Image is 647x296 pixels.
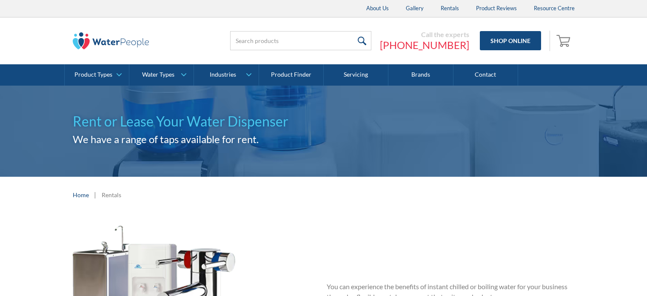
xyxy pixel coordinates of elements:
a: Brands [388,64,453,86]
a: [PHONE_NUMBER] [380,39,469,52]
a: Product Finder [259,64,324,86]
a: Home [73,190,89,199]
div: | [93,190,97,200]
h1: Rent or Lease Your Water Dispenser [73,111,575,132]
a: Shop Online [480,31,541,50]
div: Rentals [102,190,121,199]
div: Water Types [142,71,174,78]
a: Contact [453,64,518,86]
div: Industries [210,71,236,78]
a: Product Types [65,64,129,86]
a: Water Types [129,64,194,86]
div: Call the experts [380,30,469,39]
input: Search products [230,31,371,50]
img: shopping cart [556,34,573,47]
a: Industries [194,64,258,86]
a: Open empty cart [554,31,575,51]
div: Product Types [74,71,112,78]
a: Servicing [324,64,388,86]
h2: We have a range of taps available for rent. [73,132,575,147]
img: The Water People [73,32,149,49]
